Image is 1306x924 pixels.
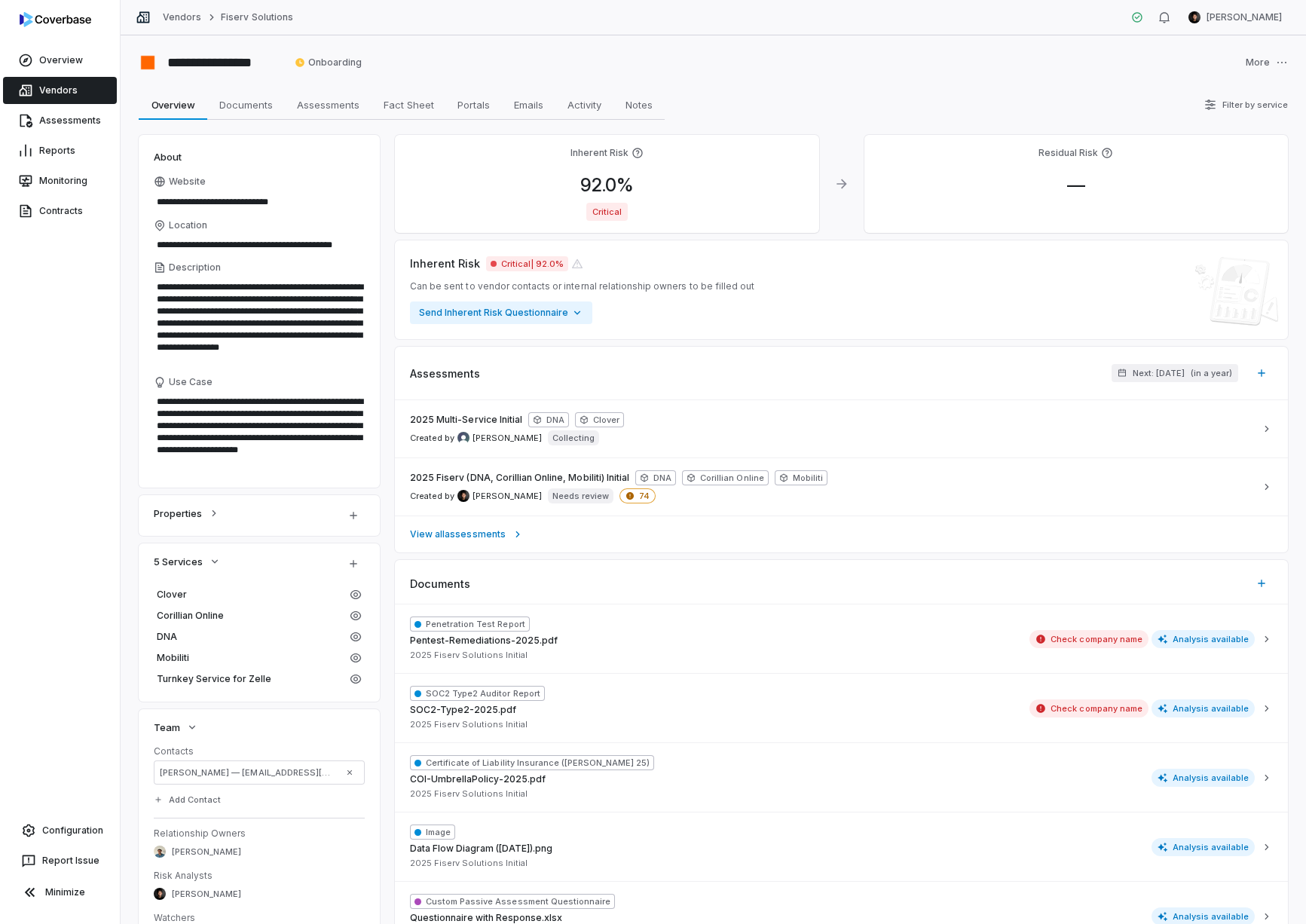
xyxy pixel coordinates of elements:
input: Website [154,191,339,213]
span: Team [154,721,180,734]
span: Documents [410,576,470,592]
button: Penetration Test ReportPentest-Remediations-2025.pdf2025 Fiserv Solutions InitialCheck company na... [395,604,1288,673]
span: 2025 Fiserv Solutions Initial [410,788,528,800]
span: — [1055,174,1097,196]
a: Vendors [3,77,117,104]
span: Use Case [169,376,213,388]
img: Brian Ball avatar [457,432,469,444]
span: Corillian Online [682,470,768,485]
a: DNA [154,626,344,647]
span: [PERSON_NAME] — [EMAIL_ADDRESS][DOMAIN_NAME] — Account Manager [160,766,336,779]
span: Mobiliti [157,652,341,664]
dt: Contacts [154,745,365,757]
span: 92.0 % [568,174,646,196]
span: Description [169,262,221,274]
span: Questionnaire with Response.xlsx [410,912,562,924]
button: Add Contact [149,786,225,813]
span: SOC2 Type2 Auditor Report [410,686,545,701]
span: Onboarding [295,57,362,69]
span: 2025 Fiserv Solutions Initial [410,858,528,869]
span: Assessments [410,366,480,381]
span: DNA [635,470,676,485]
button: More [1241,47,1292,78]
dt: Watchers [154,912,365,924]
span: Check company name [1029,630,1148,648]
button: ImageData Flow Diagram ([DATE]).png2025 Fiserv Solutions InitialAnalysis available [395,812,1288,881]
a: Corillian Online [154,605,344,626]
span: 2025 Fiserv Solutions Initial [410,650,528,661]
a: Clover [154,584,344,605]
p: Collecting [552,432,595,444]
span: Critical [586,203,628,221]
span: [PERSON_NAME] [1207,11,1282,23]
span: DNA [157,631,341,643]
button: SOC2 Type2 Auditor ReportSOC2-Type2-2025.pdf2025 Fiserv Solutions InitialCheck company nameAnalys... [395,673,1288,742]
span: Certificate of Liability Insurance ([PERSON_NAME] 25) [410,755,654,770]
span: Data Flow Diagram ([DATE]).png [410,843,552,855]
span: Next: [DATE] [1133,368,1185,379]
span: 5 Services [154,555,203,568]
p: Needs review [552,490,609,502]
span: Analysis available [1152,630,1256,648]
a: Overview [3,47,117,74]
span: [PERSON_NAME] [473,491,542,502]
span: Corillian Online [157,610,341,622]
span: Inherent Risk [410,255,480,271]
a: 2025 Fiserv (DNA, Corillian Online, Mobiliti) InitialDNACorillian OnlineMobilitiCreated by Claren... [395,457,1288,516]
span: Mobiliti [775,470,827,485]
span: Overview [145,95,201,115]
span: [PERSON_NAME] [172,889,241,900]
img: Clarence Chio avatar [154,888,166,900]
a: Vendors [163,11,201,23]
h4: Residual Risk [1038,147,1098,159]
span: Assessments [291,95,365,115]
span: COI-UmbrellaPolicy-2025.pdf [410,773,546,785]
span: 2025 Fiserv (DNA, Corillian Online, Mobiliti) Initial [410,472,629,484]
span: Critical | 92.0% [486,256,568,271]
button: Filter by service [1200,91,1292,118]
button: Team [149,714,203,741]
img: logo-D7KZi-bG.svg [20,12,91,27]
a: Turnkey Service for Zelle [154,669,344,690]
span: ( in a year ) [1191,368,1232,379]
button: Certificate of Liability Insurance ([PERSON_NAME] 25)COI-UmbrellaPolicy-2025.pdf2025 Fiserv Solut... [395,742,1288,812]
textarea: Description [154,277,365,370]
span: Turnkey Service for Zelle [157,673,341,685]
span: Custom Passive Assessment Questionnaire [410,894,615,909]
button: Minimize [6,877,114,907]
span: Activity [561,95,607,115]
a: Fiserv Solutions [221,11,293,23]
span: Created by [410,432,542,444]
span: Documents [213,95,279,115]
span: Properties [154,506,202,520]
a: 2025 Multi-Service InitialDNACloverCreated by Brian Ball avatar[PERSON_NAME]Collecting [395,400,1288,457]
button: Send Inherent Risk Questionnaire [410,301,592,324]
span: Analysis available [1152,699,1256,717]
span: DNA [528,412,569,427]
span: 2025 Fiserv Solutions Initial [410,719,528,730]
button: Report Issue [6,847,114,874]
a: Monitoring [3,167,117,194]
span: [PERSON_NAME] [473,433,542,444]
a: View allassessments [395,516,1288,552]
a: Reports [3,137,117,164]
span: View all assessments [410,528,506,540]
span: [PERSON_NAME] [172,846,241,858]
dt: Risk Analysts [154,870,365,882]
span: SOC2-Type2-2025.pdf [410,704,516,716]
span: Analysis available [1152,769,1256,787]
span: Notes [619,95,659,115]
a: Assessments [3,107,117,134]
span: Can be sent to vendor contacts or internal relationship owners to be filled out [410,280,754,292]
span: 74 [619,488,656,503]
img: Clarence Chio avatar [457,490,469,502]
textarea: Use Case [154,391,365,473]
span: Pentest-Remediations-2025.pdf [410,635,558,647]
span: Check company name [1029,699,1148,717]
button: 5 Services [149,548,225,575]
span: Penetration Test Report [410,617,530,632]
span: Clover [575,412,624,427]
span: About [154,150,182,164]
button: Properties [149,500,225,527]
span: Emails [508,95,549,115]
